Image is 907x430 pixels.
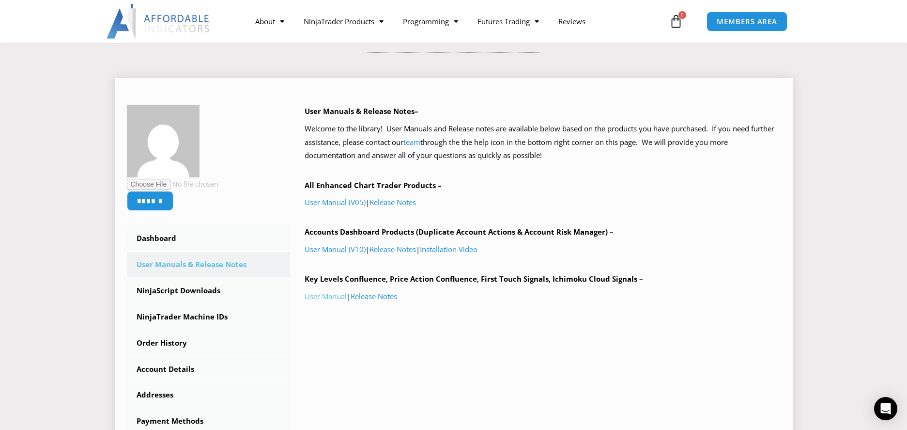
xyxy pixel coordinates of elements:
[707,12,787,32] a: MEMBERS AREA
[305,290,781,303] p: |
[127,226,291,251] a: Dashboard
[127,105,200,177] img: af9cd6664984d1206aae6d68832c8db7bbd79c9c7838ad66b263b4427a17b0f4
[127,252,291,277] a: User Manuals & Release Notes
[369,244,416,254] a: Release Notes
[305,243,781,256] p: | |
[127,331,291,356] a: Order History
[305,122,781,163] p: Welcome to the library! User Manuals and Release notes are available below based on the products ...
[246,10,294,32] a: About
[127,357,291,382] a: Account Details
[305,291,347,301] a: User Manual
[678,11,686,19] span: 0
[305,196,781,209] p: |
[305,244,366,254] a: User Manual (V10)
[127,382,291,408] a: Addresses
[717,18,777,25] span: MEMBERS AREA
[305,180,442,190] b: All Enhanced Chart Trader Products –
[127,278,291,303] a: NinjaScript Downloads
[305,197,366,207] a: User Manual (V05)
[107,4,211,39] img: LogoAI | Affordable Indicators – NinjaTrader
[655,7,697,35] a: 0
[369,197,416,207] a: Release Notes
[305,106,418,116] b: User Manuals & Release Notes–
[420,244,477,254] a: Installation Video
[305,274,643,284] b: Key Levels Confluence, Price Action Confluence, First Touch Signals, Ichimoku Cloud Signals –
[246,10,667,32] nav: Menu
[403,137,420,147] a: team
[874,397,897,420] div: Open Intercom Messenger
[127,304,291,330] a: NinjaTrader Machine IDs
[549,10,595,32] a: Reviews
[351,291,397,301] a: Release Notes
[393,10,468,32] a: Programming
[294,10,393,32] a: NinjaTrader Products
[305,227,614,237] b: Accounts Dashboard Products (Duplicate Account Actions & Account Risk Manager) –
[468,10,549,32] a: Futures Trading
